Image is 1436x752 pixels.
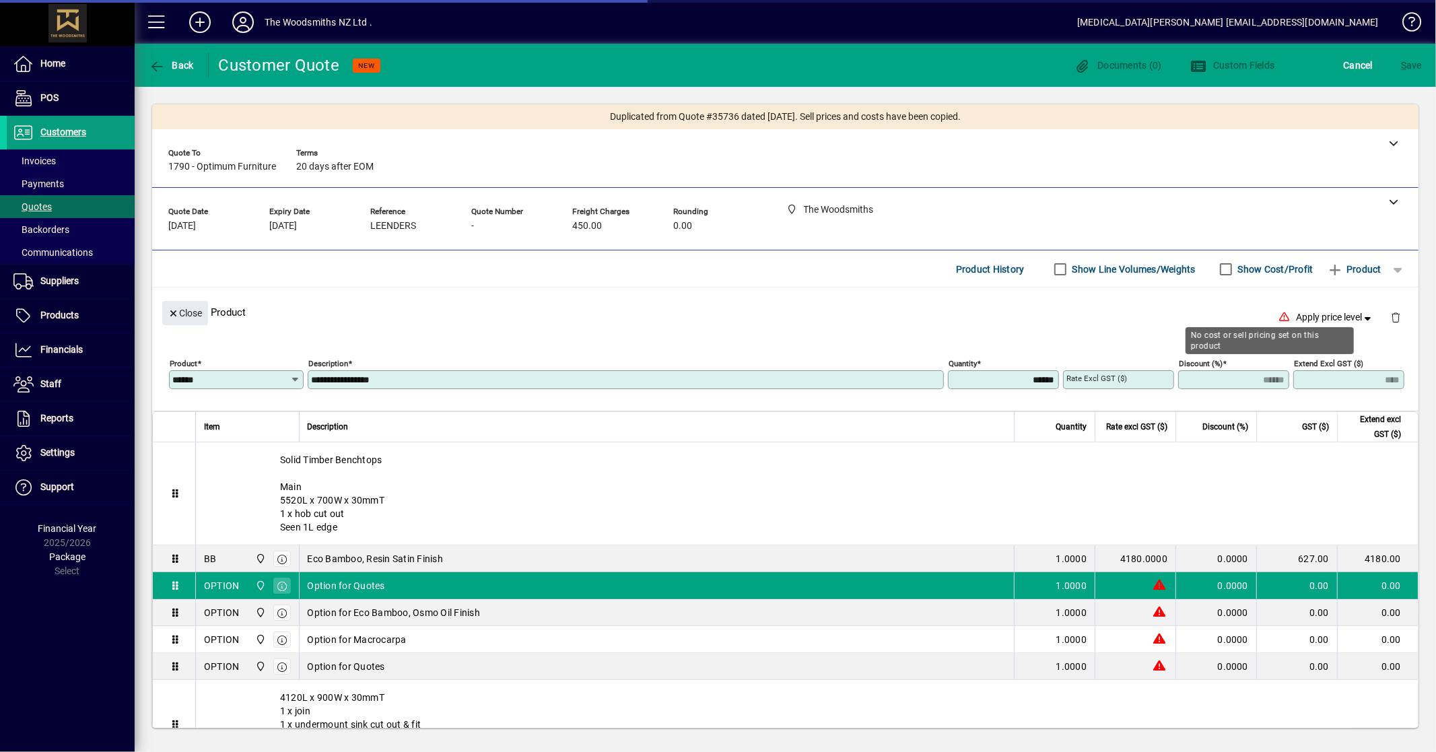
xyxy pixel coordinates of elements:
[308,579,385,592] span: Option for Quotes
[1398,53,1425,77] button: Save
[170,359,197,368] mat-label: Product
[296,162,374,172] span: 20 days after EOM
[1297,310,1375,324] span: Apply price level
[204,419,220,434] span: Item
[358,61,375,70] span: NEW
[204,633,240,646] div: OPTION
[1190,60,1275,71] span: Custom Fields
[1235,263,1313,276] label: Show Cost/Profit
[1056,552,1087,566] span: 1.0000
[1337,626,1418,653] td: 0.00
[1175,599,1256,626] td: 0.0000
[1401,60,1406,71] span: S
[1337,599,1418,626] td: 0.00
[40,344,83,355] span: Financials
[168,162,276,172] span: 1790 - Optimum Furniture
[951,257,1030,281] button: Product History
[572,221,602,232] span: 450.00
[219,55,340,76] div: Customer Quote
[370,221,416,232] span: LEENDERS
[196,442,1418,545] div: Solid Timber Benchtops Main 5520L x 700W x 30mmT 1 x hob cut out Seen 1L edge
[308,552,444,566] span: Eco Bamboo, Resin Satin Finish
[168,302,203,324] span: Close
[471,221,474,232] span: -
[1327,259,1381,280] span: Product
[1256,545,1337,572] td: 627.00
[7,47,135,81] a: Home
[1302,419,1329,434] span: GST ($)
[145,53,197,77] button: Back
[13,247,93,258] span: Communications
[1186,327,1354,354] div: No cost or sell pricing set on this product
[1291,306,1380,330] button: Apply price level
[1379,311,1412,323] app-page-header-button: Delete
[38,523,97,534] span: Financial Year
[40,447,75,458] span: Settings
[40,310,79,320] span: Products
[7,241,135,264] a: Communications
[149,60,194,71] span: Back
[1175,572,1256,599] td: 0.0000
[1077,11,1379,33] div: [MEDICAL_DATA][PERSON_NAME] [EMAIL_ADDRESS][DOMAIN_NAME]
[7,218,135,241] a: Backorders
[168,221,196,232] span: [DATE]
[1256,572,1337,599] td: 0.00
[204,552,217,566] div: BB
[1070,263,1196,276] label: Show Line Volumes/Weights
[1056,419,1087,434] span: Quantity
[1056,579,1087,592] span: 1.0000
[1337,545,1418,572] td: 4180.00
[1337,653,1418,680] td: 0.00
[178,10,221,34] button: Add
[1256,599,1337,626] td: 0.00
[7,299,135,333] a: Products
[308,419,349,434] span: Description
[252,578,267,593] span: The Woodsmiths
[159,306,211,318] app-page-header-button: Close
[40,481,74,492] span: Support
[252,632,267,647] span: The Woodsmiths
[7,436,135,470] a: Settings
[1187,53,1278,77] button: Custom Fields
[1340,53,1377,77] button: Cancel
[1294,359,1363,368] mat-label: Extend excl GST ($)
[49,551,86,562] span: Package
[13,224,69,235] span: Backorders
[135,53,209,77] app-page-header-button: Back
[1056,633,1087,646] span: 1.0000
[13,178,64,189] span: Payments
[265,11,372,33] div: The Woodsmiths NZ Ltd .
[1056,660,1087,673] span: 1.0000
[1320,257,1388,281] button: Product
[252,551,267,566] span: The Woodsmiths
[40,127,86,137] span: Customers
[40,378,61,389] span: Staff
[956,259,1025,280] span: Product History
[152,287,1418,337] div: Product
[1175,653,1256,680] td: 0.0000
[7,265,135,298] a: Suppliers
[269,221,297,232] span: [DATE]
[308,633,407,646] span: Option for Macrocarpa
[1056,606,1087,619] span: 1.0000
[1202,419,1248,434] span: Discount (%)
[1074,60,1162,71] span: Documents (0)
[204,606,240,619] div: OPTION
[949,359,977,368] mat-label: Quantity
[40,413,73,423] span: Reports
[7,333,135,367] a: Financials
[1175,626,1256,653] td: 0.0000
[204,579,240,592] div: OPTION
[673,221,692,232] span: 0.00
[1175,545,1256,572] td: 0.0000
[1071,53,1165,77] button: Documents (0)
[7,368,135,401] a: Staff
[252,605,267,620] span: The Woodsmiths
[162,301,208,325] button: Close
[13,156,56,166] span: Invoices
[7,471,135,504] a: Support
[1256,626,1337,653] td: 0.00
[1401,55,1422,76] span: ave
[1256,653,1337,680] td: 0.00
[1106,419,1167,434] span: Rate excl GST ($)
